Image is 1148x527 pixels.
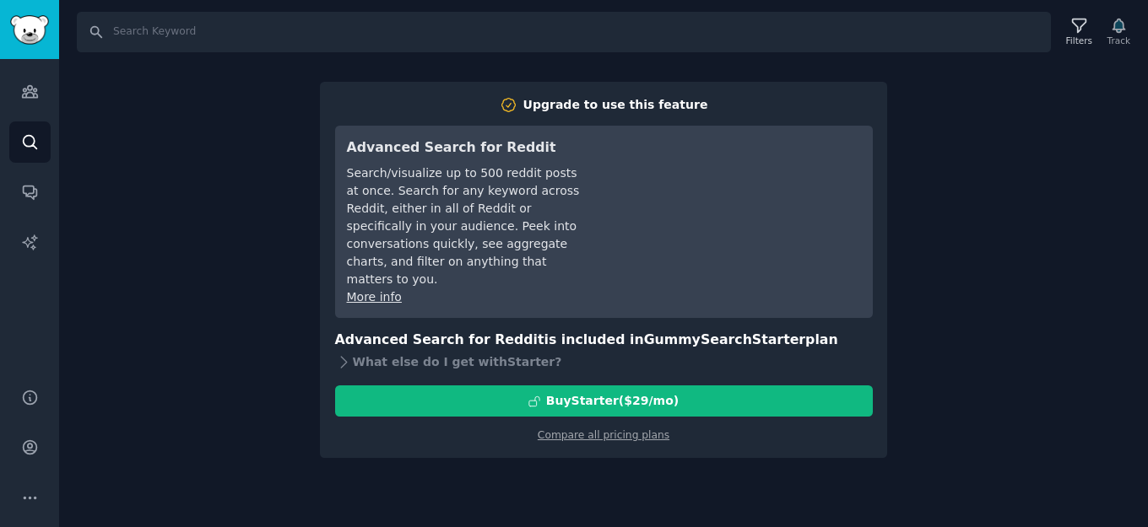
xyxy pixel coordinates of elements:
[1066,35,1092,46] div: Filters
[608,137,861,264] iframe: YouTube video player
[644,331,805,347] span: GummySearch Starter
[546,392,679,410] div: Buy Starter ($ 29 /mo )
[335,385,873,417] button: BuyStarter($29/mo)
[347,290,402,304] a: More info
[10,15,49,45] img: GummySearch logo
[335,330,873,351] h3: Advanced Search for Reddit is included in plan
[335,350,873,374] div: What else do I get with Starter ?
[523,96,708,114] div: Upgrade to use this feature
[347,164,584,288] div: Search/visualize up to 500 reddit posts at once. Search for any keyword across Reddit, either in ...
[538,429,669,441] a: Compare all pricing plans
[347,137,584,159] h3: Advanced Search for Reddit
[77,12,1051,52] input: Search Keyword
